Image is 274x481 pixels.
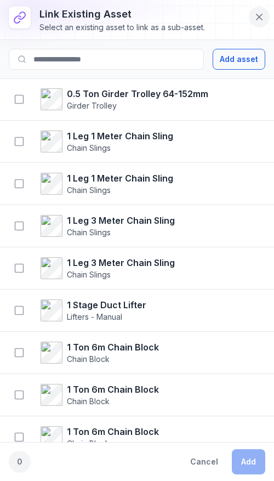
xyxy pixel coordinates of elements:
strong: 0.5 Ton Girder Trolley 64-152mm [67,87,208,100]
span: Girder Trolley [67,101,117,110]
span: Chain Slings [67,143,111,152]
button: Add asset [213,49,265,70]
span: Chain Block [67,439,110,448]
span: Lifters - Manual [67,312,122,321]
span: Chain Slings [67,228,111,237]
strong: 1 Leg 1 Meter Chain Sling [67,172,173,185]
h3: Link existing asset [39,7,205,22]
span: Chain Block [67,354,110,364]
strong: 1 Ton 6m Chain Block [67,383,159,396]
button: Cancel [181,449,227,474]
strong: 1 Leg 1 Meter Chain Sling [67,129,173,143]
div: Select an existing asset to link as a sub-asset. [39,22,205,33]
strong: 1 Ton 6m Chain Block [67,425,159,438]
span: Chain Slings [67,185,111,195]
strong: 1 Leg 3 Meter Chain Sling [67,214,175,227]
strong: 1 Leg 3 Meter Chain Sling [67,256,175,269]
strong: 1 Stage Duct Lifter [67,298,146,312]
strong: 1 Ton 6m Chain Block [67,341,159,354]
span: Chain Block [67,397,110,406]
span: Chain Slings [67,270,111,279]
div: 0 [9,451,31,473]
